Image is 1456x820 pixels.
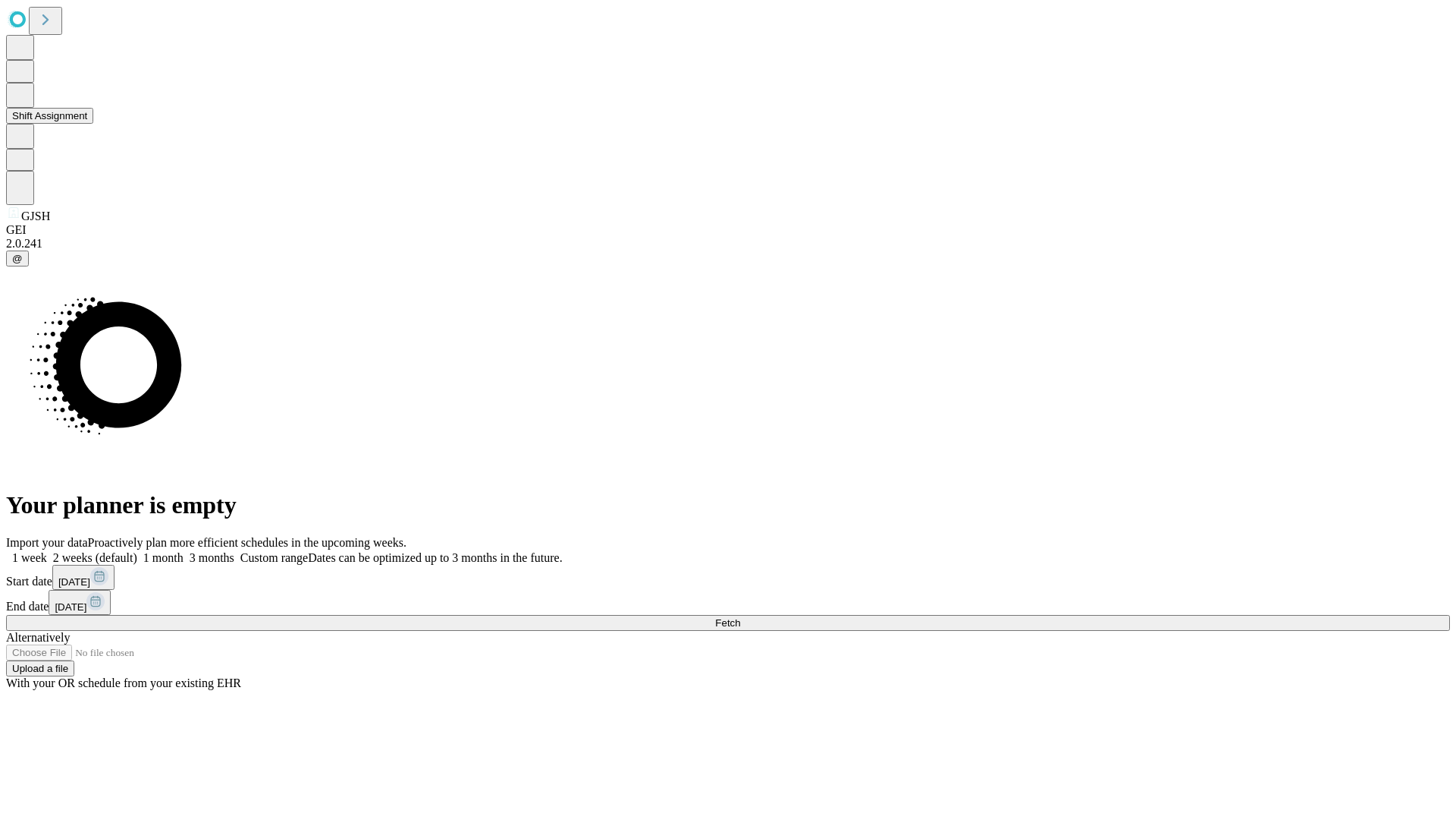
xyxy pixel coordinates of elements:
[715,617,740,629] span: Fetch
[58,576,90,588] span: [DATE]
[6,536,88,549] span: Import your data
[6,661,74,676] button: Upload a file
[53,551,137,564] span: 2 weeks (default)
[240,551,308,564] span: Custom range
[6,251,29,266] button: @
[6,631,70,644] span: Alternatively
[55,601,86,613] span: [DATE]
[308,551,562,564] span: Dates can be optimized up to 3 months in the future.
[6,676,241,689] span: With your OR schedule from your existing EHR
[6,237,1450,251] div: 2.0.241
[52,565,115,590] button: [DATE]
[88,536,406,549] span: Proactively plan more efficient schedules in the upcoming weeks.
[6,615,1450,631] button: Fetch
[143,551,184,564] span: 1 month
[6,491,1450,519] h1: Your planner is empty
[6,565,1450,590] div: Start date
[12,551,47,564] span: 1 week
[21,210,50,222] span: GJSH
[49,590,111,615] button: [DATE]
[12,253,23,264] span: @
[6,108,93,124] button: Shift Assignment
[190,551,234,564] span: 3 months
[6,223,1450,237] div: GEI
[6,590,1450,615] div: End date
